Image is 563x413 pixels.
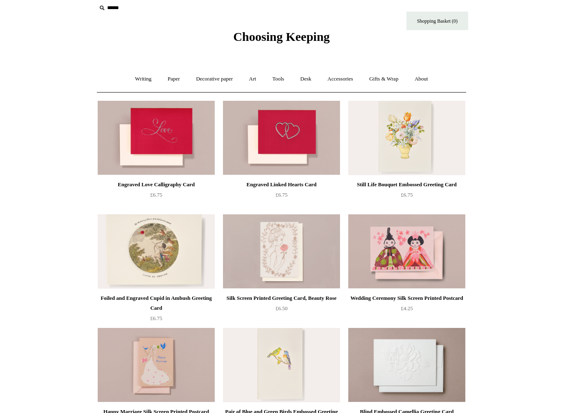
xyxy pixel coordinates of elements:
img: Silk Screen Printed Greeting Card, Beauty Rose [223,214,340,289]
a: Decorative paper [189,68,240,90]
a: Still Life Bouquet Embossed Greeting Card £6.75 [348,180,465,214]
a: Choosing Keeping [233,36,330,42]
a: Pair of Blue and Green Birds Embossed Greeting Card Pair of Blue and Green Birds Embossed Greetin... [223,328,340,402]
span: £6.75 [401,192,413,198]
a: Shopping Basket (0) [406,12,468,30]
a: Desk [293,68,319,90]
a: Engraved Linked Hearts Card £6.75 [223,180,340,214]
img: Still Life Bouquet Embossed Greeting Card [348,101,465,175]
img: Engraved Love Calligraphy Card [98,101,215,175]
a: Accessories [320,68,361,90]
span: £6.75 [150,192,162,198]
img: Engraved Linked Hearts Card [223,101,340,175]
a: Silk Screen Printed Greeting Card, Beauty Rose Silk Screen Printed Greeting Card, Beauty Rose [223,214,340,289]
img: Wedding Ceremony Silk Screen Printed Postcard [348,214,465,289]
span: £6.75 [275,192,287,198]
a: Blind Embossed Camellia Greeting Card Blind Embossed Camellia Greeting Card [348,328,465,402]
a: Art [242,68,263,90]
a: About [407,68,436,90]
a: Silk Screen Printed Greeting Card, Beauty Rose £6.50 [223,293,340,327]
a: Happy Marriage Silk Screen Printed Postcard Happy Marriage Silk Screen Printed Postcard [98,328,215,402]
a: Tools [265,68,292,90]
img: Happy Marriage Silk Screen Printed Postcard [98,328,215,402]
div: Engraved Love Calligraphy Card [100,180,213,190]
div: Still Life Bouquet Embossed Greeting Card [350,180,463,190]
span: £6.75 [150,315,162,321]
span: £6.50 [275,305,287,311]
div: Foiled and Engraved Cupid in Ambush Greeting Card [100,293,213,313]
a: Paper [160,68,188,90]
a: Foiled and Engraved Cupid in Ambush Greeting Card Foiled and Engraved Cupid in Ambush Greeting Card [98,214,215,289]
div: Wedding Ceremony Silk Screen Printed Postcard [350,293,463,303]
a: Still Life Bouquet Embossed Greeting Card Still Life Bouquet Embossed Greeting Card [348,101,465,175]
img: Blind Embossed Camellia Greeting Card [348,328,465,402]
a: Wedding Ceremony Silk Screen Printed Postcard Wedding Ceremony Silk Screen Printed Postcard [348,214,465,289]
img: Foiled and Engraved Cupid in Ambush Greeting Card [98,214,215,289]
a: Gifts & Wrap [362,68,406,90]
a: Engraved Love Calligraphy Card Engraved Love Calligraphy Card [98,101,215,175]
span: £4.25 [401,305,413,311]
a: Wedding Ceremony Silk Screen Printed Postcard £4.25 [348,293,465,327]
a: Engraved Linked Hearts Card Engraved Linked Hearts Card [223,101,340,175]
div: Engraved Linked Hearts Card [225,180,338,190]
a: Foiled and Engraved Cupid in Ambush Greeting Card £6.75 [98,293,215,327]
span: Choosing Keeping [233,30,330,43]
img: Pair of Blue and Green Birds Embossed Greeting Card [223,328,340,402]
a: Engraved Love Calligraphy Card £6.75 [98,180,215,214]
div: Silk Screen Printed Greeting Card, Beauty Rose [225,293,338,303]
a: Writing [128,68,159,90]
